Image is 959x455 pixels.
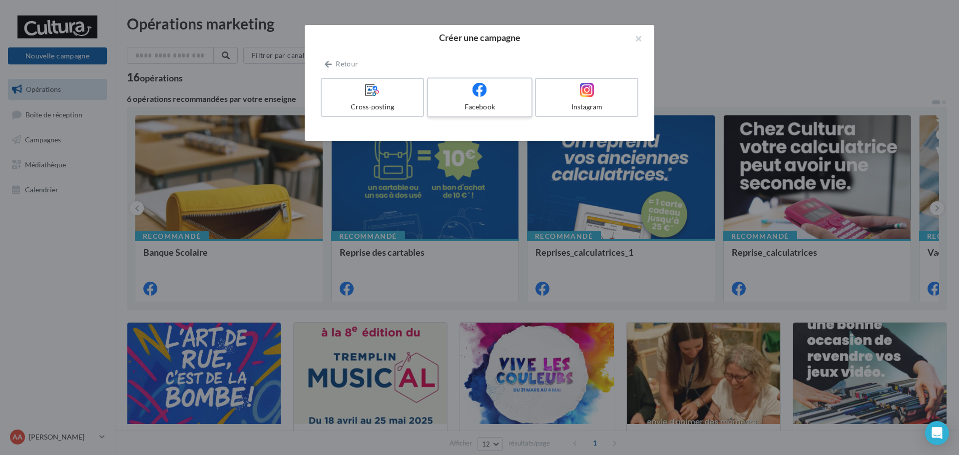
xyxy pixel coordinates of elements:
[540,102,633,112] div: Instagram
[432,102,527,112] div: Facebook
[321,58,362,70] button: Retour
[326,102,419,112] div: Cross-posting
[321,33,638,42] h2: Créer une campagne
[925,421,949,445] div: Open Intercom Messenger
